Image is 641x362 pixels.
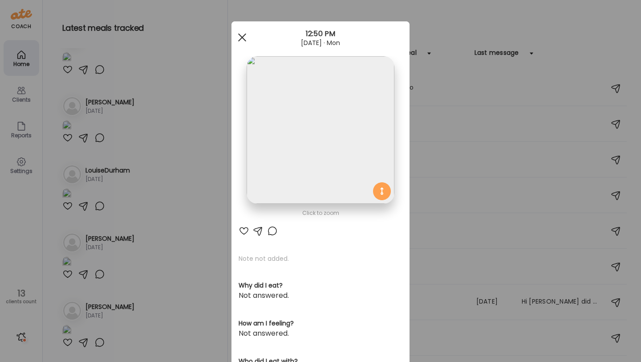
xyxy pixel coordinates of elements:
[239,254,402,263] p: Note not added.
[231,29,410,39] div: 12:50 PM
[239,208,402,218] div: Click to zoom
[247,56,394,204] img: images%2FqXFc7aMTU5fNNZiMnXpPEgEZiJe2%2Fp0QpNdUiDcx1PN58D38Y%2FEiFkdakiVjHQ2RMb7pNF_1080
[231,39,410,46] div: [DATE] · Mon
[239,319,402,328] h3: How am I feeling?
[239,328,402,339] div: Not answered.
[239,290,402,301] div: Not answered.
[239,281,402,290] h3: Why did I eat?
